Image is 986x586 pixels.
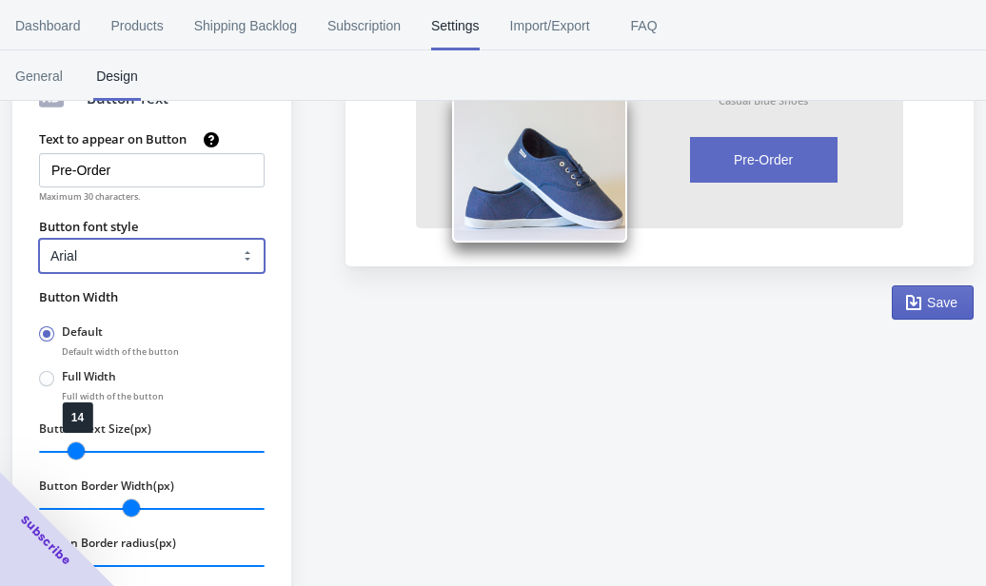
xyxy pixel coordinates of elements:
[39,191,265,203] label: Maximum 30 characters.
[15,1,81,50] span: Dashboard
[927,295,957,310] span: Save
[39,218,138,235] label: Button font style
[17,512,74,569] span: Subscribe
[111,1,164,50] span: Products
[62,391,164,402] span: Full width of the button
[15,51,63,101] span: General
[892,285,974,320] button: Save
[39,288,265,305] label: Button Width
[62,324,103,340] label: Default
[452,93,627,243] img: shoes.png
[194,1,297,50] span: Shipping Backlog
[431,1,480,50] span: Settings
[510,1,590,50] span: Import/Export
[39,421,151,437] label: Button Text Size(px)
[621,1,668,50] span: FAQ
[62,369,116,384] label: Full Width
[690,137,838,183] button: Pre-Order
[93,51,141,101] span: Design
[327,1,401,50] span: Subscription
[62,346,179,358] span: Default width of the button
[39,130,187,147] label: Text to appear on Button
